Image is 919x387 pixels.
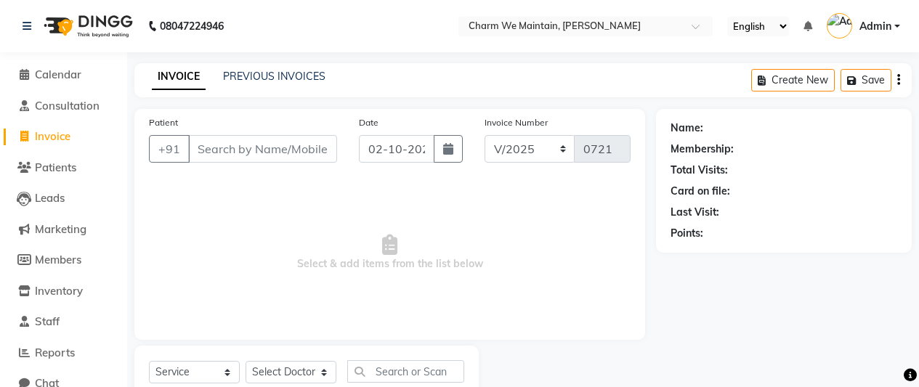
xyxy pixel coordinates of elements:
a: Staff [4,314,124,330]
div: Membership: [671,142,734,157]
span: Members [35,253,81,266]
a: Patients [4,160,124,176]
span: Patients [35,160,76,174]
span: Select & add items from the list below [149,180,631,325]
a: INVOICE [152,64,206,90]
span: Reports [35,346,75,359]
a: Reports [4,345,124,362]
label: Date [359,116,378,129]
img: Admin [827,13,852,38]
label: Patient [149,116,178,129]
span: Invoice [35,129,70,143]
span: Admin [859,19,891,34]
span: Inventory [35,284,83,298]
a: Leads [4,190,124,207]
div: Points: [671,226,703,241]
div: Total Visits: [671,163,728,178]
a: Consultation [4,98,124,115]
div: Card on file: [671,184,730,199]
a: Marketing [4,221,124,238]
label: Invoice Number [485,116,548,129]
a: Calendar [4,67,124,83]
div: Last Visit: [671,205,719,220]
button: Save [841,69,891,91]
span: Marketing [35,222,86,236]
div: Name: [671,121,703,136]
span: Leads [35,191,65,205]
b: 08047224946 [160,6,224,46]
span: Calendar [35,68,81,81]
input: Search or Scan [347,360,464,383]
span: Consultation [35,99,100,113]
button: Create New [751,69,835,91]
input: Search by Name/Mobile/Email/Code [188,135,337,163]
img: logo [37,6,137,46]
a: PREVIOUS INVOICES [223,70,325,83]
a: Members [4,252,124,269]
a: Invoice [4,129,124,145]
a: Inventory [4,283,124,300]
button: +91 [149,135,190,163]
span: Staff [35,314,60,328]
